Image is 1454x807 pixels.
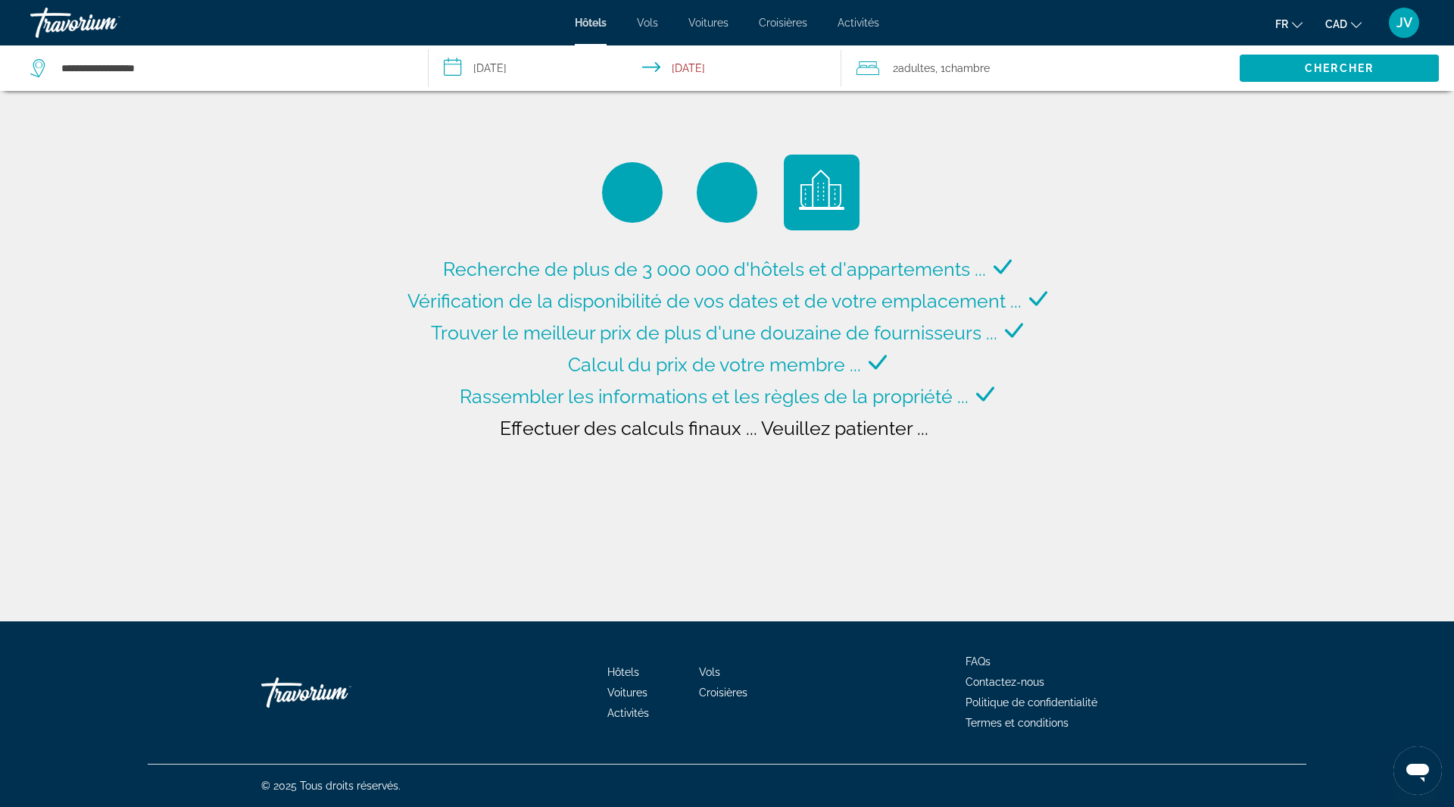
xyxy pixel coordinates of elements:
[966,676,1044,688] a: Contactez-nous
[1240,55,1439,82] button: Search
[607,707,649,719] a: Activités
[898,62,935,74] span: Adultes
[699,687,747,699] a: Croisières
[838,17,879,29] a: Activités
[261,780,401,792] span: © 2025 Tous droits réservés.
[500,417,928,439] span: Effectuer des calculs finaux ... Veuillez patienter ...
[688,17,729,29] a: Voitures
[429,45,842,91] button: Select check in and out date
[568,353,861,376] span: Calcul du prix de votre membre ...
[1396,15,1412,30] span: JV
[966,717,1069,729] a: Termes et conditions
[1393,746,1442,795] iframe: Bouton de lancement de la fenêtre de messagerie
[261,670,413,715] a: Go Home
[60,57,405,80] input: Search hotel destination
[575,17,607,29] a: Hôtels
[966,696,1097,708] a: Politique de confidentialité
[607,666,639,678] a: Hôtels
[1275,18,1288,30] span: fr
[893,58,935,79] span: 2
[637,17,658,29] a: Vols
[699,666,720,678] a: Vols
[1384,7,1424,39] button: User Menu
[607,687,647,699] a: Voitures
[1325,13,1362,35] button: Change currency
[759,17,807,29] a: Croisières
[431,321,997,344] span: Trouver le meilleur prix de plus d'une douzaine de fournisseurs ...
[443,258,986,280] span: Recherche de plus de 3 000 000 d'hôtels et d'appartements ...
[966,655,991,668] a: FAQs
[945,62,990,74] span: Chambre
[1325,18,1347,30] span: CAD
[460,385,969,408] span: Rassembler les informations et les règles de la propriété ...
[407,289,1022,312] span: Vérification de la disponibilité de vos dates et de votre emplacement ...
[30,3,182,42] a: Travorium
[935,58,990,79] span: , 1
[1305,62,1374,74] span: Chercher
[1275,13,1303,35] button: Change language
[841,45,1240,91] button: Travelers: 2 adults, 0 children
